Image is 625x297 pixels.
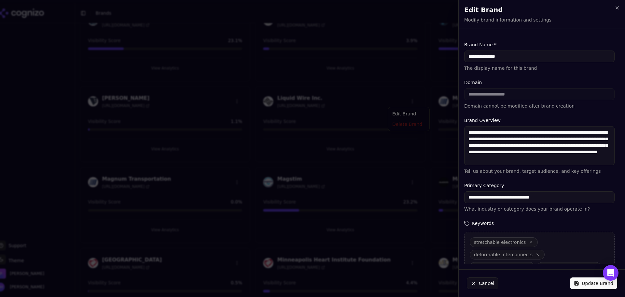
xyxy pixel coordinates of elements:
label: Brand Name * [464,41,615,48]
label: Keywords [464,220,615,227]
label: Brand Overview [464,117,615,124]
span: wearable technology [541,264,589,270]
label: Domain [464,79,615,86]
h2: Edit Brand [464,5,620,14]
p: The display name for this brand [464,65,615,71]
p: What industry or category does your brand operate in? [464,206,615,212]
p: Tell us about your brand, target audience, and key offerings [464,168,615,174]
span: deformable interconnects [474,251,533,258]
p: Modify brand information and settings [464,17,551,23]
span: Metal Gel technology [474,264,522,270]
span: stretchable electronics [474,239,526,245]
button: Cancel [467,277,498,289]
label: Primary Category [464,182,615,189]
button: Update Brand [570,277,617,289]
p: Domain cannot be modified after brand creation [464,103,615,109]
